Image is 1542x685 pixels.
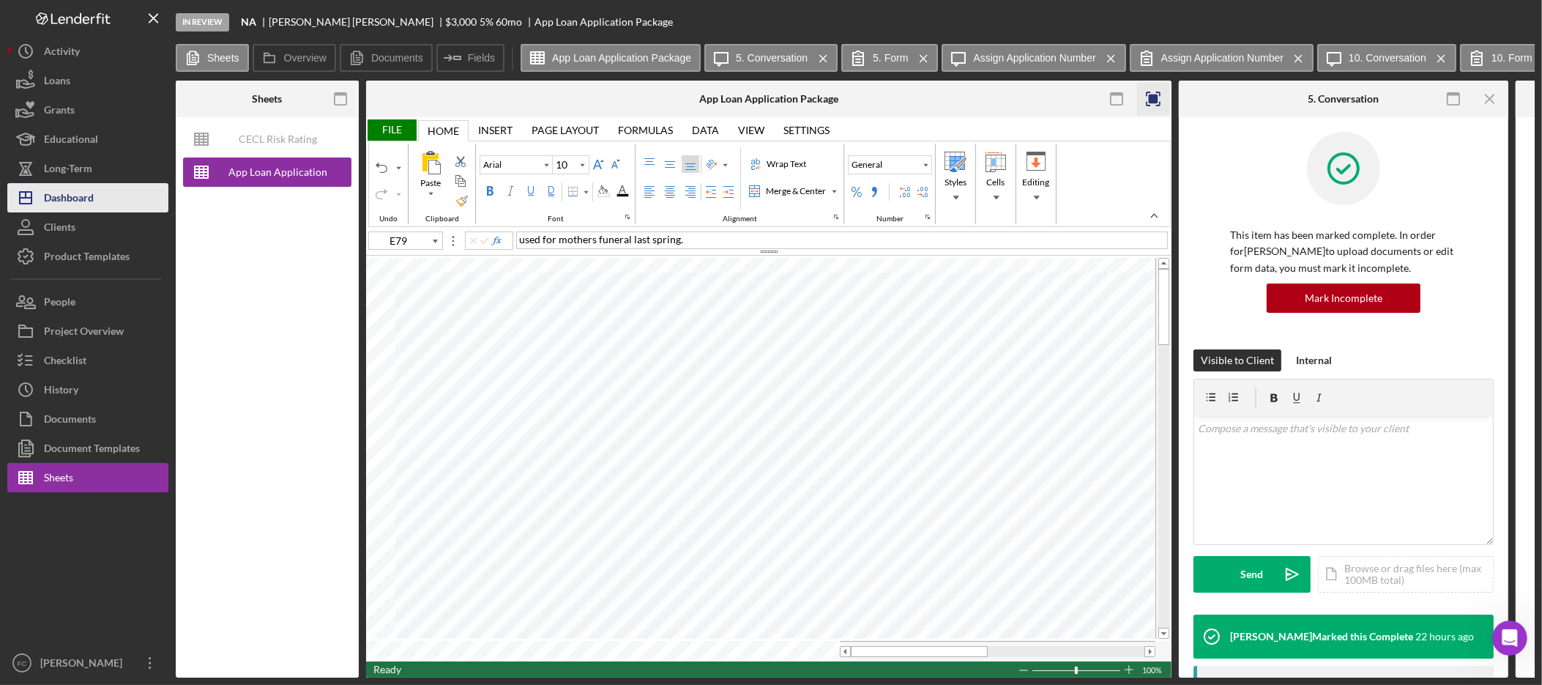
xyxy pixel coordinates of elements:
[704,44,838,72] button: 5. Conversation
[841,44,938,72] button: 5. Form
[44,37,80,70] div: Activity
[699,93,838,105] div: App Loan Application Package
[44,95,75,128] div: Grants
[452,172,469,190] div: Copy
[183,125,351,154] button: CECL Risk Rating Template
[641,155,658,173] label: Top Align
[7,95,168,125] a: Grants
[873,215,907,223] div: Number
[1317,44,1456,72] button: 10. Conversation
[481,182,499,200] label: Bold
[607,155,625,173] div: Decrease Font Size
[682,183,699,201] label: Right Align
[594,182,613,200] div: Background Color
[1161,52,1284,64] label: Assign Application Number
[366,119,417,141] div: File
[468,52,495,64] label: Fields
[373,662,401,678] div: In Ready mode
[44,66,70,99] div: Loans
[830,211,842,223] div: indicatorAlignment
[371,52,423,64] label: Documents
[608,119,682,141] div: Formulas
[1491,52,1532,64] label: 10. Form
[1032,662,1123,678] div: Zoom
[44,154,92,187] div: Long-Term
[977,147,1015,206] div: Cells
[44,463,73,496] div: Sheets
[552,52,691,64] label: App Loan Application Package
[1296,349,1332,371] div: Internal
[446,15,477,28] span: $3,000
[849,158,885,171] div: General
[942,44,1125,72] button: Assign Application Number
[589,155,607,173] div: Increase Font Size
[417,177,444,190] div: Paste
[692,125,719,136] div: Data
[369,144,409,224] div: Undo
[720,183,737,201] div: Increase Indent
[729,119,774,141] div: View
[207,52,239,64] label: Sheets
[844,144,936,224] div: Number
[491,235,502,247] button: Insert Function
[422,215,463,223] div: Clipboard
[7,375,168,404] a: History
[7,242,168,271] button: Product Templates
[636,144,844,224] div: Alignment
[284,52,327,64] label: Overview
[469,119,522,141] div: Insert
[1018,662,1029,678] div: Zoom Out
[7,463,168,492] button: Sheets
[613,182,632,200] div: Font Color
[1123,662,1135,678] div: Zoom In
[7,648,168,678] button: FC[PERSON_NAME]
[7,66,168,95] button: Loans
[682,155,699,173] label: Bottom Align
[747,155,810,173] label: Wrap Text
[7,154,168,183] button: Long-Term
[521,44,701,72] button: App Loan Application Package
[532,125,599,136] div: Page Layout
[502,182,519,200] label: Italic
[7,434,168,463] a: Document Templates
[936,147,975,206] div: Styles
[176,13,229,32] div: In Review
[703,156,731,174] div: Orientation
[564,183,592,201] div: Border
[7,183,168,212] button: Dashboard
[37,648,132,681] div: [PERSON_NAME]
[1075,667,1078,674] div: Zoom
[340,44,433,72] button: Documents
[1130,44,1314,72] button: Assign Application Number
[7,316,168,346] button: Project Overview
[7,125,168,154] button: Educational
[44,375,78,408] div: History
[736,52,808,64] label: 5. Conversation
[848,183,865,201] div: Percent Style
[719,215,761,223] div: Alignment
[544,215,567,223] div: Font
[942,176,969,189] div: Styles
[738,125,764,136] div: View
[241,16,256,28] b: NA
[848,155,932,174] div: Number Format
[1193,349,1281,371] button: Visible to Client
[1201,349,1274,371] div: Visible to Client
[409,144,476,224] div: Clipboard
[220,158,337,187] div: App Loan Application Package
[44,316,124,349] div: Project Overview
[252,93,282,105] div: Sheets
[478,125,513,136] div: Insert
[535,16,673,28] div: App Loan Application Package
[661,183,679,201] label: Center Align
[747,183,829,199] div: Merge & Center
[763,185,829,198] div: Merge & Center
[7,287,168,316] button: People
[1289,349,1339,371] button: Internal
[522,182,540,200] label: Underline
[1492,621,1527,656] iframe: Intercom live chat
[7,404,168,434] a: Documents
